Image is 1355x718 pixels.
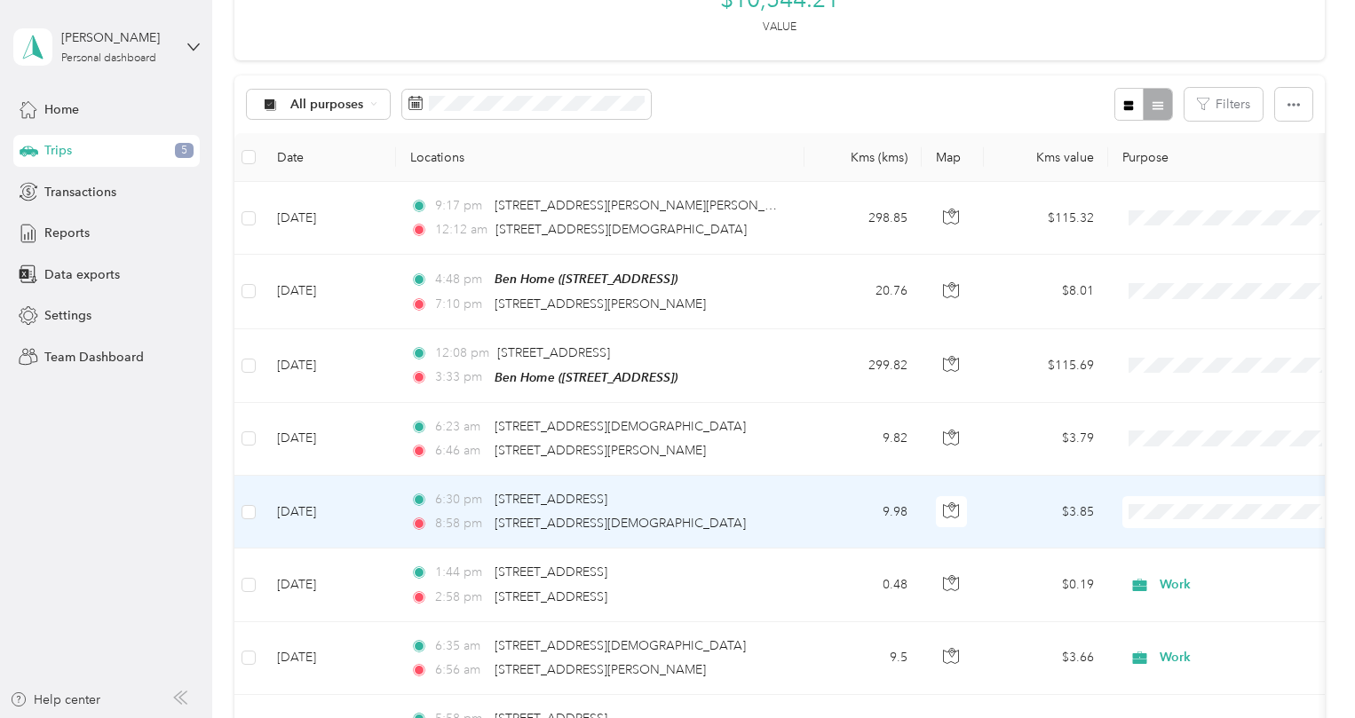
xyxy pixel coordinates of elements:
td: 0.48 [804,548,922,621]
span: 6:35 am [435,636,486,656]
button: Filters [1185,88,1263,121]
th: Kms (kms) [804,133,922,182]
span: Settings [44,306,91,325]
span: [STREET_ADDRESS] [495,492,607,507]
span: 8:58 pm [435,514,486,533]
span: Work [1160,648,1322,667]
span: Transactions [44,183,116,201]
span: 6:30 pm [435,490,486,509]
span: Home [44,100,79,119]
td: [DATE] [263,182,396,255]
td: [DATE] [263,622,396,695]
td: $115.32 [984,182,1108,255]
button: Help center [10,690,100,709]
td: [DATE] [263,548,396,621]
th: Date [263,133,396,182]
td: $3.66 [984,622,1108,695]
span: Reports [44,224,90,242]
span: Ben Home ([STREET_ADDRESS]) [495,370,677,384]
th: Map [922,133,984,182]
th: Locations [396,133,804,182]
span: 6:56 am [435,660,486,680]
span: Trips [44,141,72,160]
span: 5 [175,143,194,159]
td: $3.79 [984,403,1108,476]
span: 9:17 pm [435,196,486,216]
td: $115.69 [984,329,1108,403]
td: 298.85 [804,182,922,255]
span: Data exports [44,265,120,284]
span: [STREET_ADDRESS][DEMOGRAPHIC_DATA] [495,222,747,237]
td: 9.98 [804,476,922,548]
td: [DATE] [263,476,396,548]
span: [STREET_ADDRESS] [497,345,610,360]
span: Work [1160,575,1322,595]
th: Kms value [984,133,1108,182]
span: 12:12 am [435,220,487,240]
span: 7:10 pm [435,295,486,314]
td: 9.82 [804,403,922,476]
td: 9.5 [804,622,922,695]
span: 3:33 pm [435,367,486,387]
span: All purposes [290,99,364,111]
span: 1:44 pm [435,563,486,582]
span: [STREET_ADDRESS] [495,589,607,604]
td: $8.01 [984,255,1108,328]
td: $3.85 [984,476,1108,548]
span: [STREET_ADDRESS][DEMOGRAPHIC_DATA] [495,516,746,531]
iframe: Everlance-gr Chat Button Frame [1256,619,1355,718]
td: [DATE] [263,255,396,328]
td: [DATE] [263,403,396,476]
span: [STREET_ADDRESS][PERSON_NAME][PERSON_NAME] [495,198,804,213]
span: [STREET_ADDRESS][PERSON_NAME] [495,662,706,677]
span: 2:58 pm [435,588,486,607]
span: [STREET_ADDRESS] [495,564,607,580]
td: 299.82 [804,329,922,403]
div: Personal dashboard [61,53,156,64]
span: 6:46 am [435,441,486,461]
span: [STREET_ADDRESS][DEMOGRAPHIC_DATA] [495,638,746,653]
span: 6:23 am [435,417,486,437]
td: [DATE] [263,329,396,403]
span: [STREET_ADDRESS][PERSON_NAME] [495,443,706,458]
span: Ben Home ([STREET_ADDRESS]) [495,272,677,286]
span: 12:08 pm [435,343,489,363]
span: [STREET_ADDRESS][DEMOGRAPHIC_DATA] [495,419,746,434]
div: [PERSON_NAME] [61,28,172,47]
td: 20.76 [804,255,922,328]
p: Value [763,20,796,36]
span: 4:48 pm [435,270,486,289]
td: $0.19 [984,548,1108,621]
span: Team Dashboard [44,348,144,367]
span: [STREET_ADDRESS][PERSON_NAME] [495,296,706,312]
